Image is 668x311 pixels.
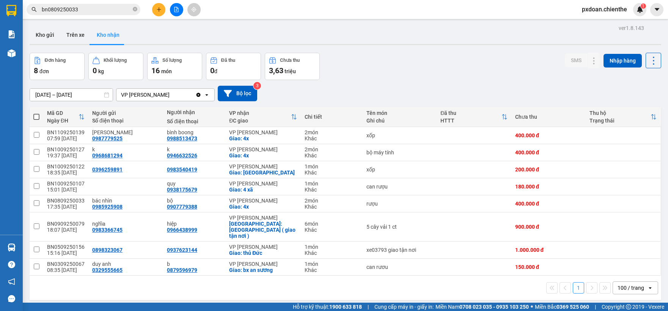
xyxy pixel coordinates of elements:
[515,114,582,120] div: Chưa thu
[92,261,159,267] div: duy anh
[43,107,88,127] th: Toggle SortBy
[293,303,362,311] span: Hỗ trợ kỹ thuật:
[47,110,79,116] div: Mã GD
[167,146,222,152] div: k
[187,3,201,16] button: aim
[642,3,644,9] span: 1
[47,250,85,256] div: 15:16 [DATE]
[531,305,533,308] span: ⚪️
[565,53,588,67] button: SMS
[637,6,643,13] img: icon-new-feature
[47,118,79,124] div: Ngày ĐH
[229,187,297,193] div: Giao: 4 xã
[265,53,320,80] button: Chưa thu3,63 triệu
[305,221,359,227] div: 6 món
[366,132,433,138] div: xốp
[47,170,85,176] div: 18:35 [DATE]
[515,224,582,230] div: 900.000 đ
[34,66,38,75] span: 8
[167,227,197,233] div: 0966438999
[515,149,582,155] div: 400.000 đ
[98,68,104,74] span: kg
[229,221,297,239] div: Giao: tân bình ( giao tận nơi )
[8,243,16,251] img: warehouse-icon
[229,129,297,135] div: VP [PERSON_NAME]
[92,247,123,253] div: 0898323067
[167,118,222,124] div: Số điện thoại
[92,152,123,159] div: 0968681294
[515,132,582,138] div: 400.000 đ
[151,66,160,75] span: 16
[437,107,511,127] th: Toggle SortBy
[576,5,633,14] span: pxdoan.chienthe
[92,166,123,173] div: 0396259891
[366,224,433,230] div: 5 cây vải 1 ct
[366,184,433,190] div: can rượu
[8,49,16,57] img: warehouse-icon
[133,7,137,11] span: close-circle
[229,250,297,256] div: Giao: thủ Đức
[47,135,85,141] div: 07:59 [DATE]
[214,68,217,74] span: đ
[650,3,663,16] button: caret-down
[30,53,85,80] button: Đơn hàng8đơn
[170,91,171,99] input: Selected VP Hồ Chí Minh.
[92,198,159,204] div: bác nhìn
[440,110,501,116] div: Đã thu
[45,58,66,63] div: Đơn hàng
[47,221,85,227] div: BN0909250079
[366,201,433,207] div: rượu
[366,149,433,155] div: bộ máy tính
[47,163,85,170] div: BN1009250122
[8,30,16,38] img: solution-icon
[618,284,644,292] div: 100 / trang
[305,204,359,210] div: Khác
[604,54,642,68] button: Nhập hàng
[121,91,170,99] div: VP [PERSON_NAME]
[167,187,197,193] div: 0938175679
[229,261,297,267] div: VP [PERSON_NAME]
[229,267,297,273] div: Giao: bx an sương
[305,146,359,152] div: 2 món
[305,135,359,141] div: Khác
[229,181,297,187] div: VP [PERSON_NAME]
[366,110,433,116] div: Tên món
[161,68,172,74] span: món
[162,58,182,63] div: Số lượng
[595,303,596,311] span: |
[167,152,197,159] div: 0946632526
[368,303,369,311] span: |
[92,204,123,210] div: 0985925908
[47,267,85,273] div: 08:35 [DATE]
[305,152,359,159] div: Khác
[366,118,433,124] div: Ghi chú
[167,221,222,227] div: hiệp
[147,53,202,80] button: Số lượng16món
[133,6,137,13] span: close-circle
[435,303,529,311] span: Miền Nam
[515,184,582,190] div: 180.000 đ
[280,58,300,63] div: Chưa thu
[92,129,159,135] div: kim anh
[167,135,197,141] div: 0988513473
[647,285,653,291] svg: open
[305,267,359,273] div: Khác
[42,5,131,14] input: Tìm tên, số ĐT hoặc mã đơn
[515,166,582,173] div: 200.000 đ
[8,295,15,302] span: message
[152,3,165,16] button: plus
[229,163,297,170] div: VP [PERSON_NAME]
[229,135,297,141] div: Giao: 4x
[366,264,433,270] div: can rươu
[619,24,644,32] div: ver 1.8.143
[284,68,296,74] span: triệu
[30,89,113,101] input: Select a date range.
[167,109,222,115] div: Người nhận
[305,250,359,256] div: Khác
[654,6,660,13] span: caret-down
[586,107,660,127] th: Toggle SortBy
[156,7,162,12] span: plus
[229,198,297,204] div: VP [PERSON_NAME]
[8,278,15,285] span: notification
[204,92,210,98] svg: open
